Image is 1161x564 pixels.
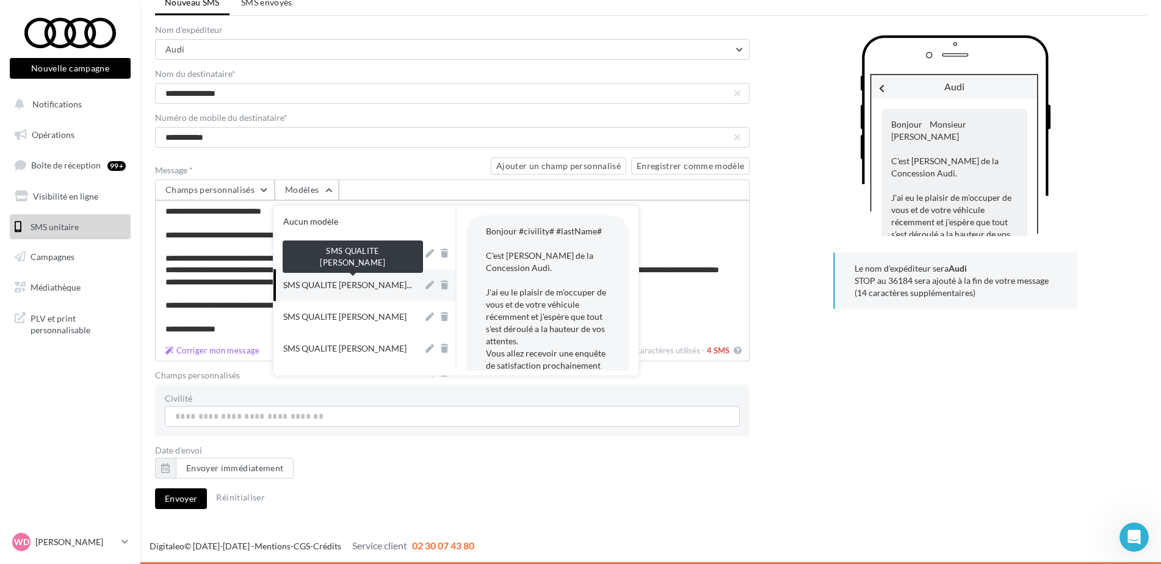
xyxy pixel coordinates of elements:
div: 99+ [107,161,126,171]
button: Envoyer [155,488,207,509]
b: Audi [949,263,967,273]
a: CGS [294,541,310,551]
a: Campagnes [7,244,133,270]
button: Envoyer immédiatement [176,458,294,479]
button: 609 caractères utilisés - 4 SMS [161,343,265,358]
div: Bonjour Monsieur [PERSON_NAME] C'est [PERSON_NAME] de la Concession Audi. J'ai eu le plaisir de m... [881,109,1027,507]
p: [PERSON_NAME] [35,536,117,548]
button: Corriger mon message 609 caractères utilisés - 4 SMS [731,343,744,358]
button: Réinitialiser [211,490,270,505]
button: Notifications [7,92,128,117]
label: Message * [155,166,486,175]
button: Envoyer immédiatement [155,458,294,479]
span: Boîte de réception [31,160,101,170]
span: Opérations [32,129,74,140]
a: Opérations [7,122,133,148]
span: Campagnes [31,251,74,262]
label: Champs personnalisés [155,371,750,380]
span: Visibilité en ligne [33,191,98,201]
span: 02 30 07 43 80 [412,540,474,551]
span: © [DATE]-[DATE] - - - [150,541,474,551]
div: SMS [PERSON_NAME] [283,374,369,386]
div: SMS QUALITE [PERSON_NAME] [283,342,407,355]
span: Notifications [32,99,82,109]
button: SMS QUALITE [PERSON_NAME] [273,333,418,364]
a: WD [PERSON_NAME] [10,530,131,554]
label: Numéro de mobile du destinataire [155,114,750,122]
span: SMS QUALITE [PERSON_NAME]... [283,279,412,291]
p: Le nom d'expéditeur sera STOP au 36184 sera ajouté à la fin de votre message (14 caractères suppl... [855,262,1058,299]
span: WD [14,536,29,548]
button: Modèles [275,179,339,200]
button: Nouvelle campagne [10,58,131,79]
iframe: Intercom live chat [1119,522,1149,552]
button: SMS QUALITE [PERSON_NAME]... [273,269,418,301]
a: Mentions [255,541,291,551]
button: SMS [PERSON_NAME] [273,364,418,396]
label: Nom du destinataire [155,70,750,78]
button: Ajouter un champ personnalisé [491,157,626,175]
a: PLV et print personnalisable [7,305,133,341]
span: Service client [352,540,407,551]
a: Crédits [313,541,341,551]
span: SMS unitaire [31,221,79,231]
div: Civilité [165,394,740,403]
button: SMS QUALITE [PERSON_NAME] [273,237,418,269]
div: SMS QUALITE [PERSON_NAME] [283,311,407,323]
div: Aucun modèle [283,215,338,228]
span: Médiathèque [31,282,81,292]
a: Visibilité en ligne [7,184,133,209]
div: SMS QUALITE [PERSON_NAME] [283,240,423,273]
button: SMS QUALITE [PERSON_NAME] [273,301,418,333]
button: Champs personnalisés [155,179,275,200]
a: Boîte de réception99+ [7,152,133,178]
label: Date d'envoi [155,446,750,455]
span: 4 SMS [707,345,729,355]
span: Audi [165,44,184,54]
a: Médiathèque [7,275,133,300]
span: Audi [944,81,964,92]
button: Audi [155,39,750,60]
a: Digitaleo [150,541,184,551]
button: Aucun modèle [273,206,455,237]
span: Bonjour #civility# #lastName# C'est [PERSON_NAME] de la Concession Audi. J'ai eu le plaisir de m'... [486,226,606,554]
span: PLV et print personnalisable [31,310,126,336]
label: Nom d'expéditeur [155,26,750,34]
a: SMS unitaire [7,214,133,240]
button: Enregistrer comme modèle [631,157,750,175]
span: 609 caractères utilisés - [620,345,705,355]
